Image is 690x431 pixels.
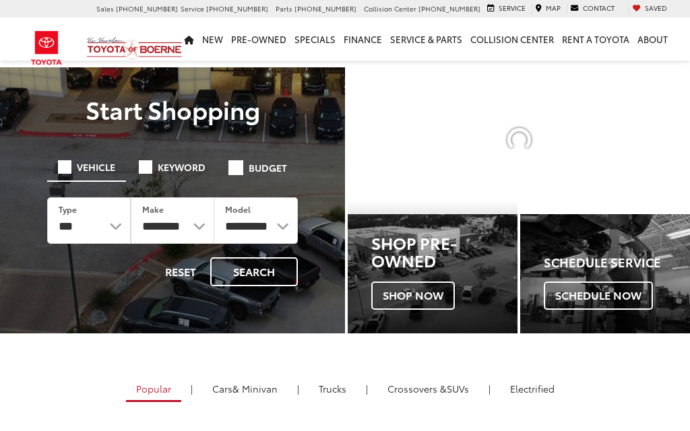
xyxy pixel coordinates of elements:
[387,382,447,395] span: Crossovers &
[180,18,198,61] a: Home
[371,234,517,269] h3: Shop Pre-Owned
[225,203,251,215] label: Model
[500,377,565,400] a: Electrified
[154,257,208,286] button: Reset
[645,3,667,13] span: Saved
[294,3,356,13] span: [PHONE_NUMBER]
[22,26,72,70] img: Toyota
[294,382,303,395] li: |
[116,3,178,13] span: [PHONE_NUMBER]
[386,18,466,61] a: Service & Parts: Opens in a new tab
[371,281,455,310] span: Shop Now
[202,377,288,400] a: Cars
[418,3,480,13] span: [PHONE_NUMBER]
[232,382,278,395] span: & Minivan
[466,18,558,61] a: Collision Center
[86,36,183,60] img: Vic Vaughan Toyota of Boerne
[210,257,298,286] button: Search
[558,18,633,61] a: Rent a Toyota
[198,18,227,61] a: New
[309,377,356,400] a: Trucks
[363,382,371,395] li: |
[126,377,181,402] a: Popular
[249,163,287,172] span: Budget
[544,281,653,310] span: Schedule Now
[348,214,517,333] a: Shop Pre-Owned Shop Now
[59,203,77,215] label: Type
[96,3,114,13] span: Sales
[583,3,615,13] span: Contact
[158,162,206,172] span: Keyword
[484,3,529,15] a: Service
[28,96,317,123] p: Start Shopping
[227,18,290,61] a: Pre-Owned
[499,3,526,13] span: Service
[629,3,670,15] a: My Saved Vehicles
[377,377,479,400] a: SUVs
[187,382,196,395] li: |
[485,382,494,395] li: |
[567,3,618,15] a: Contact
[290,18,340,61] a: Specials
[340,18,386,61] a: Finance
[520,214,690,333] a: Schedule Service Schedule Now
[206,3,268,13] span: [PHONE_NUMBER]
[546,3,561,13] span: Map
[544,256,690,269] h4: Schedule Service
[520,214,690,333] div: Toyota
[633,18,672,61] a: About
[348,67,690,211] section: Carousel section with vehicle pictures - may contain disclaimers.
[364,3,416,13] span: Collision Center
[181,3,204,13] span: Service
[276,3,292,13] span: Parts
[532,3,564,15] a: Map
[142,203,164,215] label: Make
[77,162,115,172] span: Vehicle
